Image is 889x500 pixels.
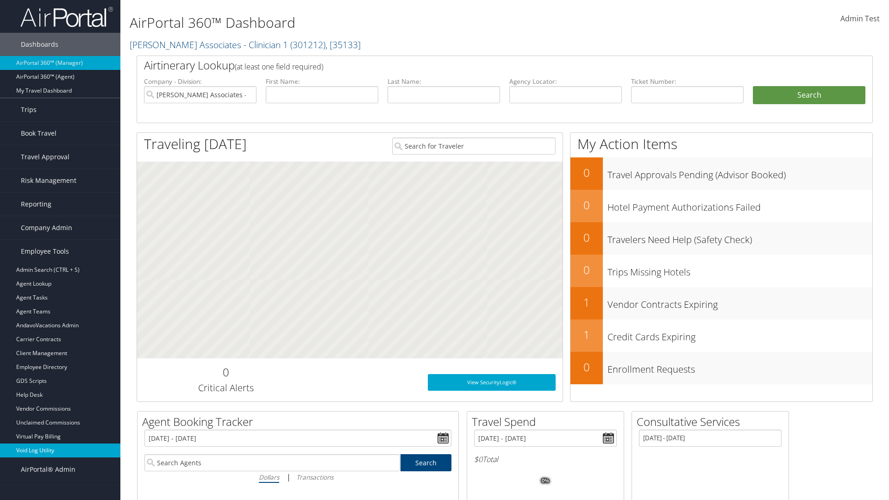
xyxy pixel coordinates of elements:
[607,358,872,376] h3: Enrollment Requests
[21,169,76,192] span: Risk Management
[21,98,37,121] span: Trips
[144,364,307,380] h2: 0
[570,255,872,287] a: 0Trips Missing Hotels
[570,134,872,154] h1: My Action Items
[296,473,333,481] i: Transactions
[840,13,880,24] span: Admin Test
[570,319,872,352] a: 1Credit Cards Expiring
[392,137,556,155] input: Search for Traveler
[509,77,622,86] label: Agency Locator:
[570,230,603,245] h2: 0
[840,5,880,33] a: Admin Test
[607,164,872,181] h3: Travel Approvals Pending (Advisor Booked)
[21,145,69,169] span: Travel Approval
[21,33,58,56] span: Dashboards
[266,77,378,86] label: First Name:
[570,222,872,255] a: 0Travelers Need Help (Safety Check)
[144,381,307,394] h3: Critical Alerts
[20,6,113,28] img: airportal-logo.png
[607,294,872,311] h3: Vendor Contracts Expiring
[753,86,865,105] button: Search
[607,196,872,214] h3: Hotel Payment Authorizations Failed
[130,38,361,51] a: [PERSON_NAME] Associates - Clinician 1
[474,454,617,464] h6: Total
[570,287,872,319] a: 1Vendor Contracts Expiring
[474,454,482,464] span: $0
[235,62,323,72] span: (at least one field required)
[607,326,872,344] h3: Credit Cards Expiring
[472,414,624,430] h2: Travel Spend
[144,454,400,471] input: Search Agents
[631,77,744,86] label: Ticket Number:
[21,458,75,481] span: AirPortal® Admin
[144,57,804,73] h2: Airtinerary Lookup
[130,13,630,32] h1: AirPortal 360™ Dashboard
[388,77,500,86] label: Last Name:
[570,165,603,181] h2: 0
[290,38,326,51] span: ( 301212 )
[570,262,603,278] h2: 0
[21,216,72,239] span: Company Admin
[401,454,452,471] a: Search
[570,294,603,310] h2: 1
[570,157,872,190] a: 0Travel Approvals Pending (Advisor Booked)
[607,229,872,246] h3: Travelers Need Help (Safety Check)
[570,352,872,384] a: 0Enrollment Requests
[570,190,872,222] a: 0Hotel Payment Authorizations Failed
[570,197,603,213] h2: 0
[637,414,789,430] h2: Consultative Services
[21,122,56,145] span: Book Travel
[570,327,603,343] h2: 1
[570,359,603,375] h2: 0
[607,261,872,279] h3: Trips Missing Hotels
[21,193,51,216] span: Reporting
[144,77,257,86] label: Company - Division:
[259,473,279,481] i: Dollars
[326,38,361,51] span: , [ 35133 ]
[21,240,69,263] span: Employee Tools
[142,414,458,430] h2: Agent Booking Tracker
[144,134,247,154] h1: Traveling [DATE]
[542,478,549,484] tspan: 0%
[428,374,556,391] a: View SecurityLogic®
[144,471,451,483] div: |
